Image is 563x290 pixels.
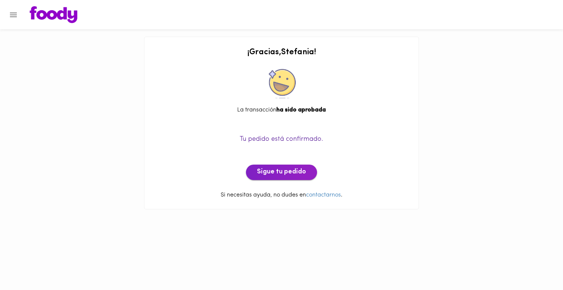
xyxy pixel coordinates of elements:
[4,6,22,24] button: Menu
[152,48,411,57] h2: ¡ Gracias , Stefania !
[520,247,556,283] iframe: Messagebird Livechat Widget
[152,106,411,114] div: La transacción
[267,69,296,99] img: approved.png
[306,192,341,198] a: contactarnos
[257,168,306,176] span: Sigue tu pedido
[152,191,411,199] p: Si necesitas ayuda, no dudes en .
[246,165,317,180] button: Sigue tu pedido
[276,107,326,113] b: ha sido aprobada
[240,136,323,143] span: Tu pedido está confirmado.
[30,6,77,23] img: logo.png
